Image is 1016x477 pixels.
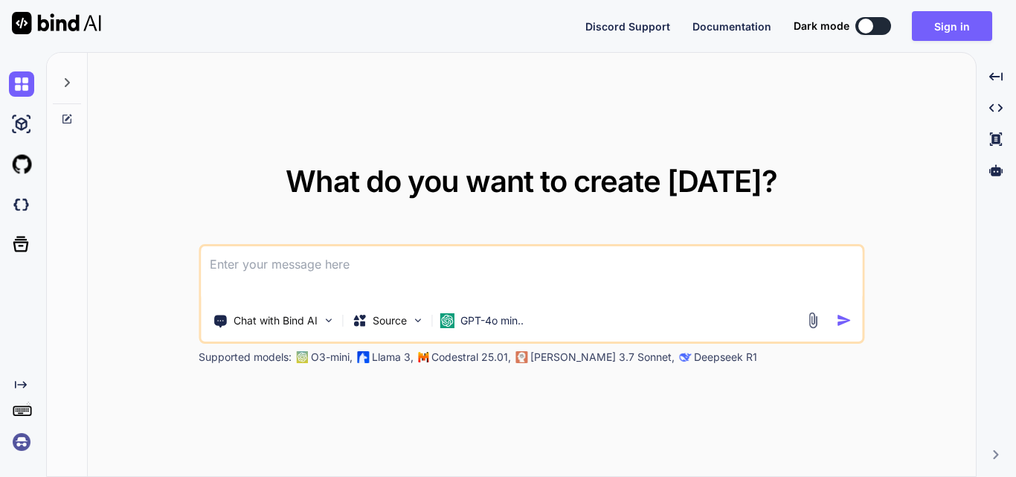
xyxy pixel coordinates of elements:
[440,313,454,328] img: GPT-4o mini
[322,314,335,327] img: Pick Tools
[585,19,670,34] button: Discord Support
[679,351,691,363] img: claude
[418,352,428,362] img: Mistral-AI
[912,11,992,41] button: Sign in
[836,313,852,328] img: icon
[530,350,675,365] p: [PERSON_NAME] 3.7 Sonnet,
[373,313,407,328] p: Source
[9,152,34,177] img: githubLight
[585,20,670,33] span: Discord Support
[12,12,101,34] img: Bind AI
[515,351,527,363] img: claude
[311,350,353,365] p: O3-mini,
[9,429,34,455] img: signin
[234,313,318,328] p: Chat with Bind AI
[9,112,34,137] img: ai-studio
[9,192,34,217] img: darkCloudIdeIcon
[199,350,292,365] p: Supported models:
[692,20,771,33] span: Documentation
[9,71,34,97] img: chat
[794,19,849,33] span: Dark mode
[372,350,414,365] p: Llama 3,
[296,351,308,363] img: GPT-4
[692,19,771,34] button: Documentation
[411,314,424,327] img: Pick Models
[804,312,821,329] img: attachment
[694,350,757,365] p: Deepseek R1
[460,313,524,328] p: GPT-4o min..
[357,351,369,363] img: Llama2
[286,163,777,199] span: What do you want to create [DATE]?
[431,350,511,365] p: Codestral 25.01,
